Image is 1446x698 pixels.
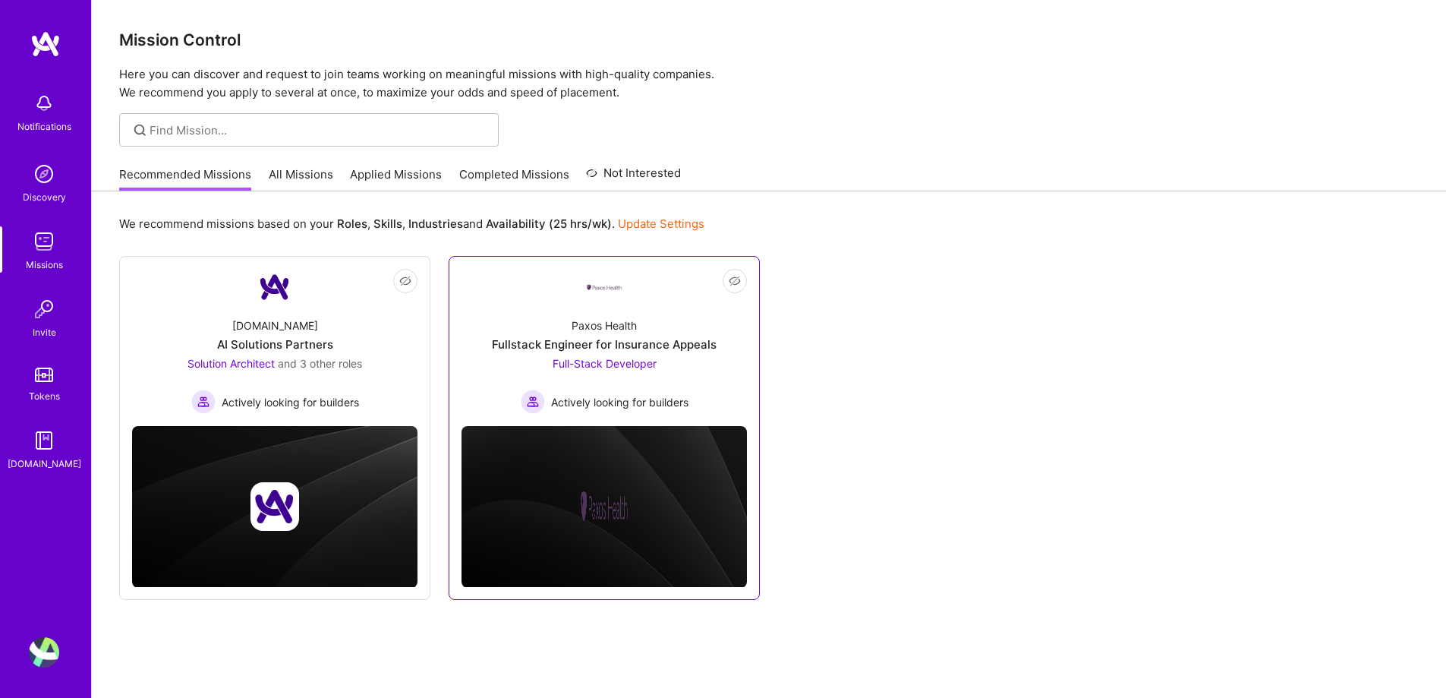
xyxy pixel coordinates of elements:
span: and 3 other roles [278,357,362,370]
a: Company Logo[DOMAIN_NAME]AI Solutions PartnersSolution Architect and 3 other rolesActively lookin... [132,269,417,414]
span: Solution Architect [187,357,275,370]
span: Actively looking for builders [222,394,359,410]
a: User Avatar [25,637,63,668]
span: Full-Stack Developer [553,357,657,370]
img: Company logo [250,482,299,531]
img: User Avatar [29,637,59,668]
img: Company logo [580,482,628,531]
img: Actively looking for builders [521,390,545,414]
img: cover [132,426,417,588]
img: logo [30,30,61,58]
img: discovery [29,159,59,189]
img: Company Logo [257,269,293,305]
img: cover [462,426,747,588]
a: Applied Missions [350,166,442,191]
div: [DOMAIN_NAME] [8,456,81,472]
div: Fullstack Engineer for Insurance Appeals [492,336,717,352]
div: Notifications [17,118,71,134]
img: guide book [29,425,59,456]
img: Actively looking for builders [191,390,216,414]
img: Invite [29,294,59,324]
div: AI Solutions Partners [217,336,333,352]
div: Missions [26,257,63,273]
img: teamwork [29,226,59,257]
b: Roles [337,216,367,231]
i: icon EyeClosed [399,275,411,287]
div: Invite [33,324,56,340]
img: Company Logo [586,283,622,292]
input: Find Mission... [150,122,487,138]
img: bell [29,88,59,118]
span: Actively looking for builders [551,394,688,410]
a: Not Interested [586,164,681,191]
b: Industries [408,216,463,231]
div: Tokens [29,388,60,404]
h3: Mission Control [119,30,1419,49]
p: Here you can discover and request to join teams working on meaningful missions with high-quality ... [119,65,1419,102]
i: icon EyeClosed [729,275,741,287]
a: Completed Missions [459,166,569,191]
a: Recommended Missions [119,166,251,191]
b: Skills [373,216,402,231]
div: Paxos Health [572,317,637,333]
img: tokens [35,368,53,382]
i: icon SearchGrey [131,122,149,139]
a: Update Settings [618,216,704,231]
b: Availability (25 hrs/wk) [486,216,612,231]
p: We recommend missions based on your , , and . [119,216,704,232]
div: [DOMAIN_NAME] [232,317,318,333]
a: All Missions [269,166,333,191]
div: Discovery [23,189,66,205]
a: Company LogoPaxos HealthFullstack Engineer for Insurance AppealsFull-Stack Developer Actively loo... [462,269,747,414]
